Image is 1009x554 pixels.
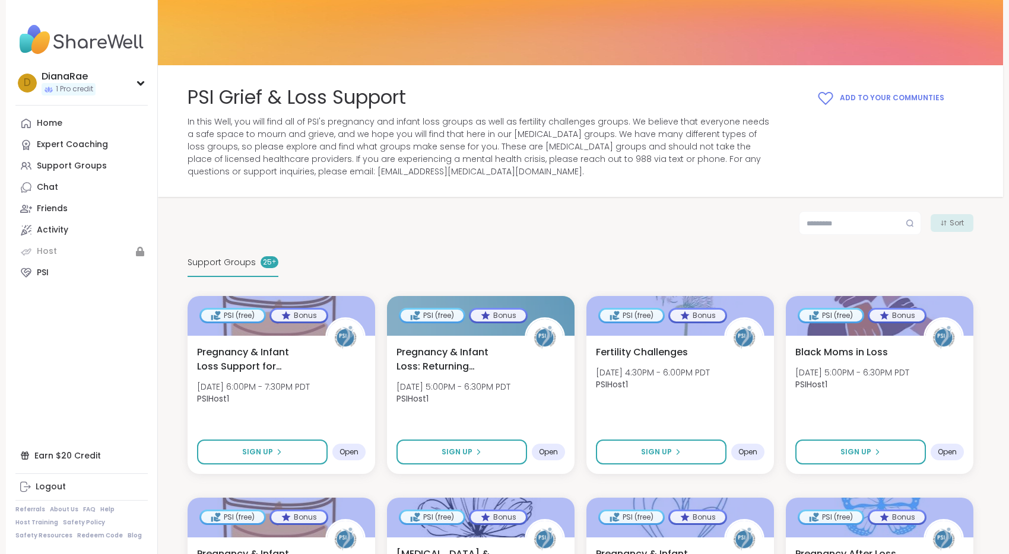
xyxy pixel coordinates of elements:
span: Fertility Challenges [596,345,688,359]
div: Host [37,246,57,257]
a: Support Groups [15,155,148,177]
span: Open [738,447,757,457]
img: ShareWell Nav Logo [15,19,148,61]
div: Activity [37,224,68,236]
span: D [24,75,31,91]
a: About Us [50,505,78,514]
button: Sign Up [197,440,328,464]
span: Support Groups [188,256,256,269]
a: Logout [15,476,148,498]
span: Open [339,447,358,457]
img: PSIHost1 [327,319,364,356]
span: PSI Grief & Loss Support [188,84,406,111]
b: PSIHost1 [396,393,429,405]
span: Pregnancy & Infant Loss: Returning Attendees Only [396,345,512,374]
a: Safety Resources [15,531,72,540]
a: Activity [15,219,148,241]
a: FAQ [83,505,96,514]
button: Add to your Communties [786,84,973,112]
b: PSIHost1 [197,393,229,405]
b: PSIHost1 [596,378,628,390]
div: Expert Coaching [37,139,108,151]
a: Help [100,505,115,514]
div: Bonus [870,511,925,523]
button: Sign Up [795,440,926,464]
span: 1 Pro credit [56,84,93,94]
div: PSI [37,267,49,279]
a: Host Training [15,518,58,527]
span: Sign Up [442,447,472,457]
div: Bonus [271,310,326,321]
span: [DATE] 5:00PM - 6:30PM PDT [795,367,909,378]
a: Referrals [15,505,45,514]
div: PSI (free) [401,310,464,321]
a: Safety Policy [63,518,105,527]
pre: + [272,257,276,268]
div: DianaRae [42,70,96,83]
div: 25 [261,256,278,268]
div: PSI (free) [600,511,663,523]
div: Home [37,117,62,129]
span: Open [938,447,957,457]
div: Bonus [271,511,326,523]
span: Sort [950,218,964,228]
div: Bonus [670,511,725,523]
span: In this Well, you will find all of PSI's pregnancy and infant loss groups as well as fertility ch... [188,116,772,178]
span: Add to your Communties [840,93,944,103]
button: Sign Up [396,440,527,464]
div: PSI (free) [799,310,862,321]
a: PSI [15,262,148,284]
div: Bonus [471,310,526,321]
span: Sign Up [242,447,273,457]
a: Chat [15,177,148,198]
div: Bonus [471,511,526,523]
span: Open [539,447,558,457]
div: Bonus [870,310,925,321]
img: PSIHost1 [526,319,563,356]
span: Sign Up [641,447,672,457]
img: PSIHost1 [925,319,962,356]
div: PSI (free) [401,511,464,523]
div: Bonus [670,310,725,321]
span: Sign Up [840,447,871,457]
span: [DATE] 4:30PM - 6:00PM PDT [596,367,710,378]
span: [DATE] 6:00PM - 7:30PM PDT [197,381,310,393]
img: PSIHost1 [726,319,763,356]
div: PSI (free) [201,511,264,523]
b: PSIHost1 [795,378,827,390]
a: Expert Coaching [15,134,148,155]
div: Friends [37,203,68,215]
div: PSI (free) [799,511,862,523]
div: Earn $20 Credit [15,445,148,466]
a: Blog [128,531,142,540]
a: Redeem Code [77,531,123,540]
div: PSI (free) [600,310,663,321]
a: Friends [15,198,148,219]
button: Sign Up [596,440,726,464]
div: PSI (free) [201,310,264,321]
div: Logout [36,481,66,493]
span: Pregnancy & Infant Loss Support for Parents [197,345,312,374]
div: Support Groups [37,160,107,172]
div: Chat [37,182,58,193]
a: Home [15,113,148,134]
span: [DATE] 5:00PM - 6:30PM PDT [396,381,510,393]
span: Black Moms in Loss [795,345,888,359]
a: Host [15,241,148,262]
